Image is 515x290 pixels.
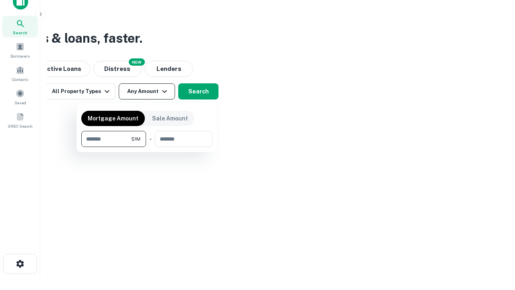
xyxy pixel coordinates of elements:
span: $1M [131,135,140,143]
p: Mortgage Amount [88,114,138,123]
div: - [149,131,152,147]
p: Sale Amount [152,114,188,123]
iframe: Chat Widget [475,226,515,264]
